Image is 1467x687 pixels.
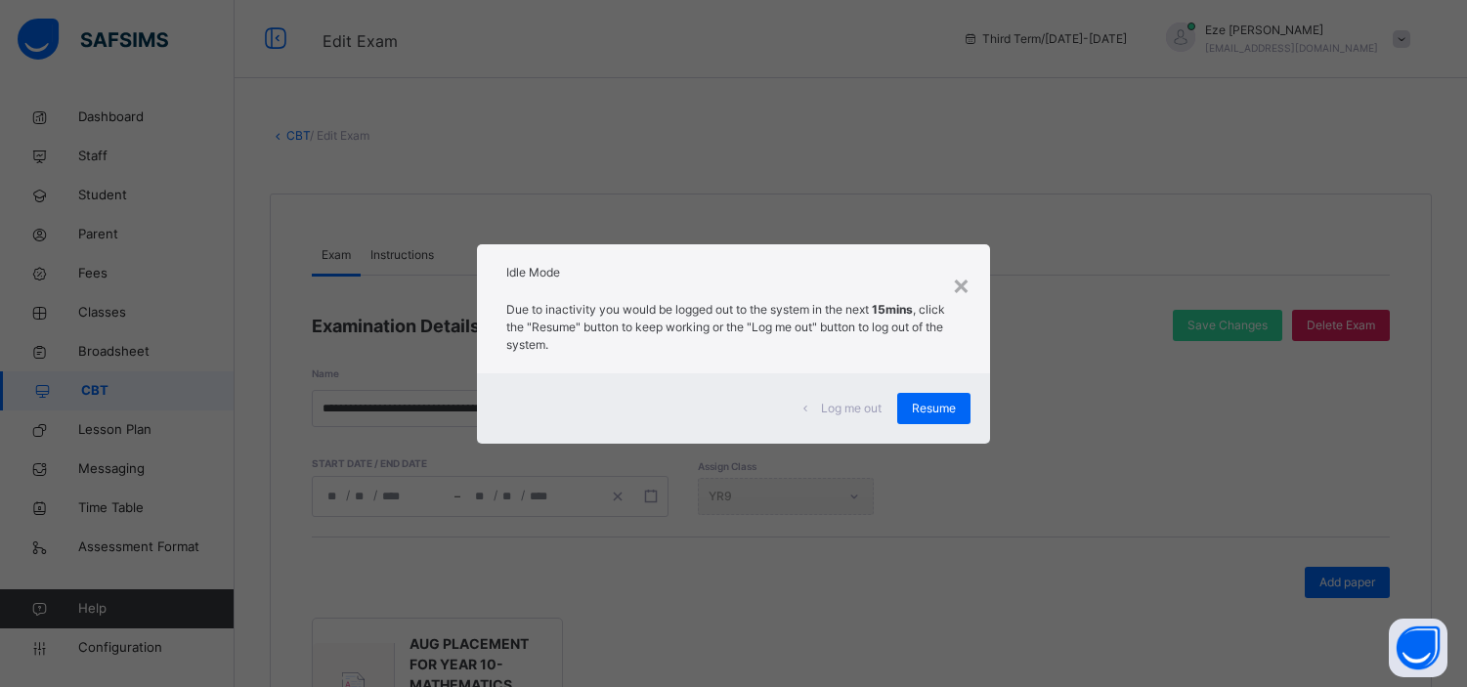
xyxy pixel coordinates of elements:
span: Log me out [821,400,882,417]
button: Open asap [1389,619,1447,677]
div: × [952,264,971,305]
p: Due to inactivity you would be logged out to the system in the next , click the "Resume" button t... [506,301,961,354]
strong: 15mins [872,302,913,317]
h2: Idle Mode [506,264,961,281]
span: Resume [912,400,956,417]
